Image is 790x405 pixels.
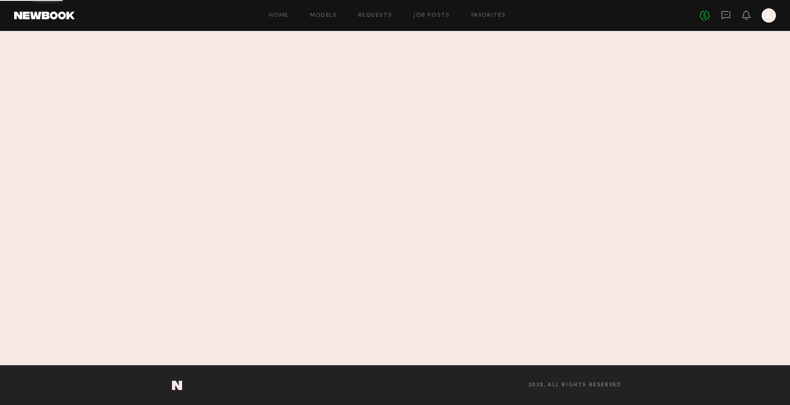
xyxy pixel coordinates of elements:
[471,13,506,19] a: Favorites
[762,8,776,23] a: K
[358,13,392,19] a: Requests
[413,13,450,19] a: Job Posts
[310,13,337,19] a: Models
[269,13,289,19] a: Home
[528,382,622,388] span: 2025, all rights reserved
